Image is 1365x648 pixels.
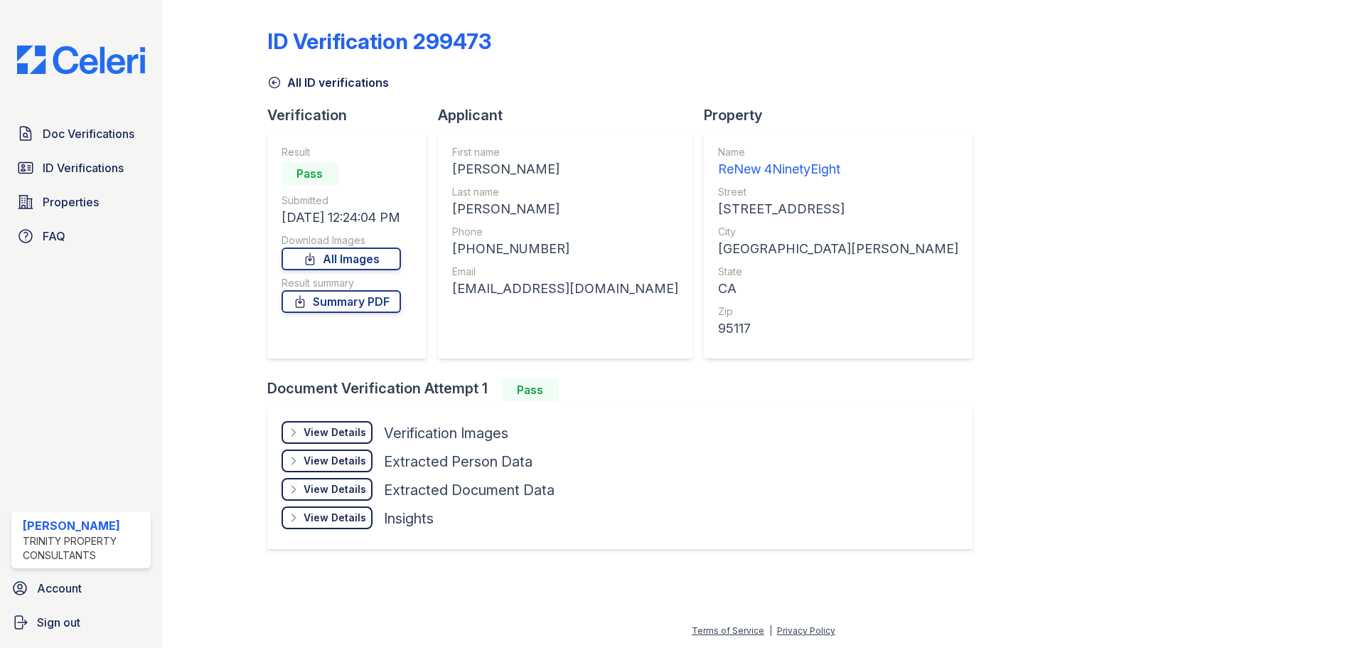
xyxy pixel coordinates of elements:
a: Name ReNew 4NinetyEight [718,145,958,179]
a: Summary PDF [282,290,401,313]
div: [STREET_ADDRESS] [718,199,958,219]
div: Trinity Property Consultants [23,534,145,563]
span: Account [37,580,82,597]
div: ReNew 4NinetyEight [718,159,958,179]
div: View Details [304,482,366,496]
div: [EMAIL_ADDRESS][DOMAIN_NAME] [452,279,678,299]
div: View Details [304,511,366,525]
a: ID Verifications [11,154,151,182]
a: Privacy Policy [777,625,835,636]
div: Extracted Document Data [384,480,555,500]
a: Properties [11,188,151,216]
div: State [718,265,958,279]
img: CE_Logo_Blue-a8612792a0a2168367f1c8372b55b34899dd931a85d93a1a3d3e32e68fde9ad4.png [6,46,156,74]
span: Doc Verifications [43,125,134,142]
div: Pass [282,162,338,185]
div: [PERSON_NAME] [452,199,678,219]
div: [PERSON_NAME] [452,159,678,179]
span: FAQ [43,228,65,245]
a: Sign out [6,608,156,637]
div: 95117 [718,319,958,339]
div: Email [452,265,678,279]
a: All Images [282,248,401,270]
div: ID Verification 299473 [267,28,491,54]
div: Extracted Person Data [384,452,532,472]
div: View Details [304,425,366,440]
div: [PERSON_NAME] [23,517,145,534]
div: [GEOGRAPHIC_DATA][PERSON_NAME] [718,239,958,259]
span: ID Verifications [43,159,124,176]
span: Sign out [37,614,80,631]
div: [DATE] 12:24:04 PM [282,208,401,228]
div: Result [282,145,401,159]
div: Last name [452,185,678,199]
div: Verification Images [384,423,508,443]
a: Doc Verifications [11,119,151,148]
div: Property [704,105,984,125]
div: Result summary [282,276,401,290]
div: Name [718,145,958,159]
div: Pass [502,378,559,401]
div: Download Images [282,233,401,248]
span: Properties [43,193,99,211]
div: Submitted [282,193,401,208]
a: Account [6,574,156,602]
div: Zip [718,304,958,319]
div: | [769,625,772,636]
div: CA [718,279,958,299]
div: [PHONE_NUMBER] [452,239,678,259]
div: Phone [452,225,678,239]
div: Verification [267,105,438,125]
div: Document Verification Attempt 1 [267,378,984,401]
div: Applicant [438,105,704,125]
a: Terms of Service [692,625,764,636]
div: City [718,225,958,239]
a: FAQ [11,222,151,250]
a: All ID verifications [267,74,389,91]
div: Street [718,185,958,199]
div: Insights [384,509,434,529]
div: View Details [304,454,366,468]
div: First name [452,145,678,159]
